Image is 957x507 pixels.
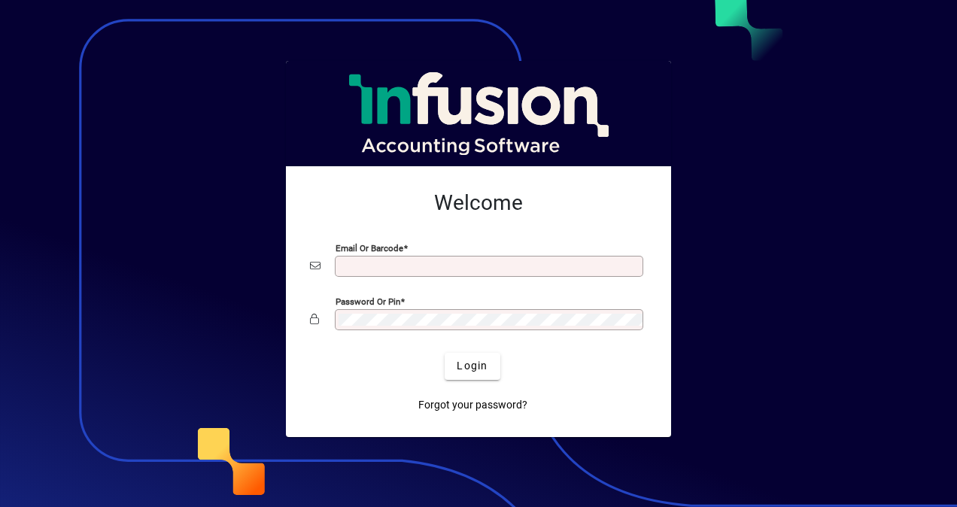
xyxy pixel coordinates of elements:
a: Forgot your password? [412,392,533,419]
span: Forgot your password? [418,397,527,413]
h2: Welcome [310,190,647,216]
span: Login [457,358,488,374]
button: Login [445,353,500,380]
mat-label: Email or Barcode [336,242,403,253]
mat-label: Password or Pin [336,296,400,306]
